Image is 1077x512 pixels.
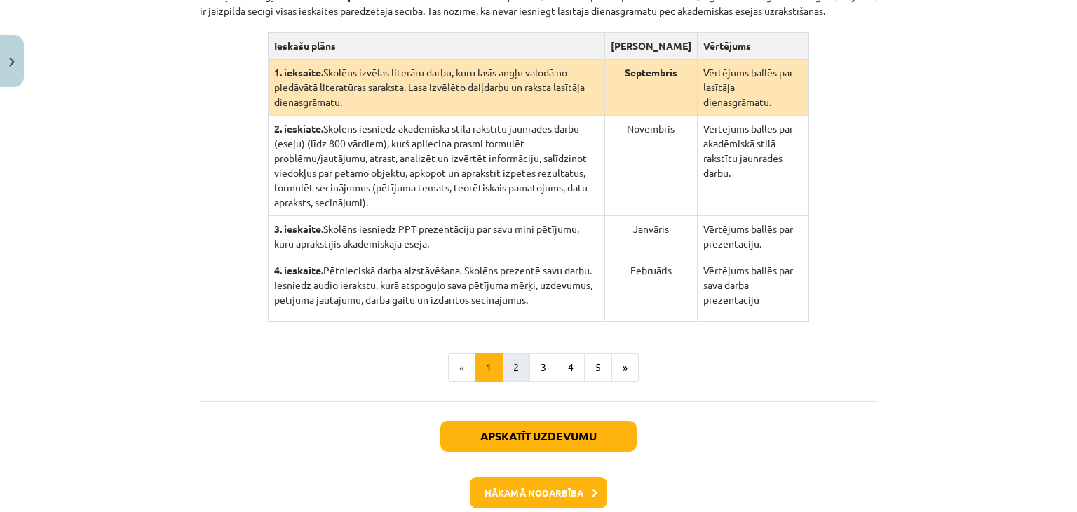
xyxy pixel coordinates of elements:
button: Nākamā nodarbība [470,477,607,509]
button: 3 [529,353,557,382]
p: Februāris [611,263,691,278]
button: » [611,353,639,382]
nav: Page navigation example [200,353,877,382]
button: 1 [475,353,503,382]
td: Skolēns iesniedz PPT prezentāciju par savu mini pētījumu, kuru aprakstījis akadēmiskajā esejā. [268,216,604,257]
td: Vērtējums ballēs par lasītāja dienasgrāmatu. [697,60,808,116]
p: Pētnieciskā darba aizstāvēšana. Skolēns prezentē savu darbu. Iesniedz audio ierakstu, kurā atspog... [274,263,599,307]
strong: 2. ieskiate. [274,122,323,135]
td: Skolēns izvēlas literāru darbu, kuru lasīs angļu valodā no piedāvātā literatūras saraksta. Lasa i... [268,60,604,116]
button: 2 [502,353,530,382]
th: Vērtējums [697,33,808,60]
img: icon-close-lesson-0947bae3869378f0d4975bcd49f059093ad1ed9edebbc8119c70593378902aed.svg [9,58,15,67]
button: Apskatīt uzdevumu [440,421,637,452]
th: Ieskašu plāns [268,33,604,60]
strong: 4. ieskaite. [274,264,323,276]
button: 5 [584,353,612,382]
strong: 3. ieskaite. [274,222,323,235]
td: Novembris [604,116,697,216]
td: Vērtējums ballēs par akadēmiskā stilā rakstītu jaunrades darbu. [697,116,808,216]
td: Vērtējums ballēs par prezentāciju. [697,216,808,257]
th: [PERSON_NAME] [604,33,697,60]
strong: 1. ieksaite. [274,66,323,79]
strong: Septembris [625,66,677,79]
button: 4 [557,353,585,382]
td: Janvāris [604,216,697,257]
td: Skolēns iesniedz akadēmiskā stilā rakstītu jaunrades darbu (eseju) (līdz 800 vārdiem), kurš aplie... [268,116,604,216]
td: Vērtējums ballēs par sava darba prezentāciju [697,257,808,322]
